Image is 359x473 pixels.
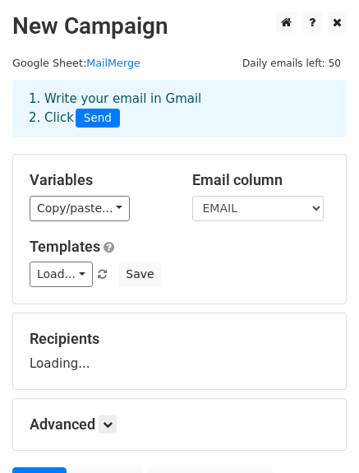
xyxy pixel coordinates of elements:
a: MailMerge [86,57,140,69]
h5: Advanced [30,415,329,434]
button: Save [118,262,161,287]
a: Templates [30,238,100,255]
span: Send [76,109,120,128]
div: Loading... [30,330,329,373]
a: Copy/paste... [30,196,130,221]
span: Daily emails left: 50 [237,54,347,72]
small: Google Sheet: [12,57,140,69]
h5: Email column [192,171,330,189]
h5: Recipients [30,330,329,348]
h2: New Campaign [12,12,347,40]
div: 1. Write your email in Gmail 2. Click [16,90,343,128]
a: Daily emails left: 50 [237,57,347,69]
a: Load... [30,262,93,287]
h5: Variables [30,171,168,189]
